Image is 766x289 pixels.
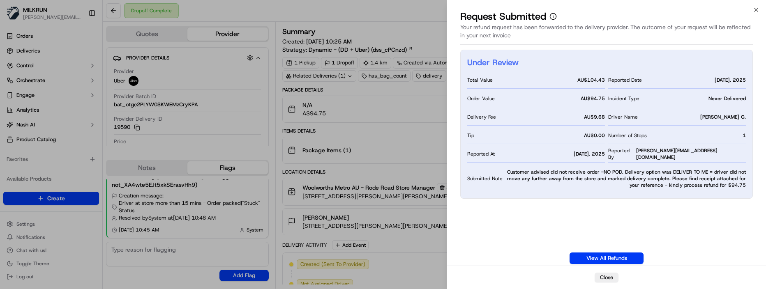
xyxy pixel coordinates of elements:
span: Reported By [608,147,634,161]
span: Number of Stops [608,132,647,139]
span: 1 [743,132,746,139]
span: Driver Name [608,114,638,120]
span: [PERSON_NAME][EMAIL_ADDRESS][DOMAIN_NAME] [636,147,746,161]
span: AU$ 0.00 [584,132,605,139]
span: [DATE]. 2025 [715,77,746,83]
span: Reported Date [608,77,642,83]
span: Submitted Note [467,175,503,182]
span: Incident Type [608,95,639,102]
span: AU$ 9.68 [584,114,605,120]
p: Request Submitted [460,10,546,23]
h2: Under Review [467,57,519,68]
span: Delivery Fee [467,114,496,120]
span: Total Value [467,77,493,83]
span: Never Delivered [708,95,746,102]
span: Tip [467,132,474,139]
div: Your refund request has been forwarded to the delivery provider. The outcome of your request will... [460,23,753,45]
span: Reported At [467,151,495,157]
span: AU$ 94.75 [581,95,605,102]
button: Close [595,273,618,282]
a: View All Refunds [570,252,644,264]
span: [DATE]. 2025 [574,151,605,157]
span: Customer advised did not receive order -NO POD. Delivery option was DELIVER TO ME = driver did no... [506,169,746,188]
span: [PERSON_NAME] G. [700,114,746,120]
span: Order Value [467,95,495,102]
span: AU$ 104.43 [577,77,605,83]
